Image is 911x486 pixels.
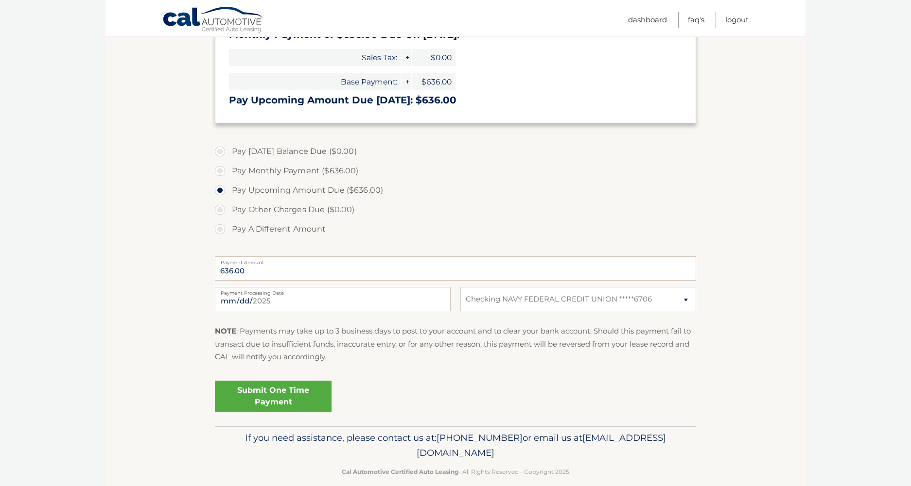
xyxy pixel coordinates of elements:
[215,142,696,161] label: Pay [DATE] Balance Due ($0.00)
[221,467,690,477] p: - All Rights Reserved - Copyright 2025
[437,432,523,443] span: [PHONE_NUMBER]
[215,161,696,181] label: Pay Monthly Payment ($636.00)
[229,94,682,106] h3: Pay Upcoming Amount Due [DATE]: $636.00
[215,325,696,363] p: : Payments may take up to 3 business days to post to your account and to clear your bank account....
[688,12,704,28] a: FAQ's
[402,73,411,90] span: +
[162,6,264,34] a: Cal Automotive
[229,49,401,66] span: Sales Tax:
[215,256,696,264] label: Payment Amount
[215,381,332,412] a: Submit One Time Payment
[412,49,455,66] span: $0.00
[221,430,690,461] p: If you need assistance, please contact us at: or email us at
[215,181,696,200] label: Pay Upcoming Amount Due ($636.00)
[215,256,696,281] input: Payment Amount
[229,73,401,90] span: Base Payment:
[215,219,696,239] label: Pay A Different Amount
[215,287,451,311] input: Payment Date
[215,200,696,219] label: Pay Other Charges Due ($0.00)
[342,468,458,475] strong: Cal Automotive Certified Auto Leasing
[412,73,455,90] span: $636.00
[402,49,411,66] span: +
[215,287,451,295] label: Payment Processing Date
[628,12,667,28] a: Dashboard
[215,326,236,335] strong: NOTE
